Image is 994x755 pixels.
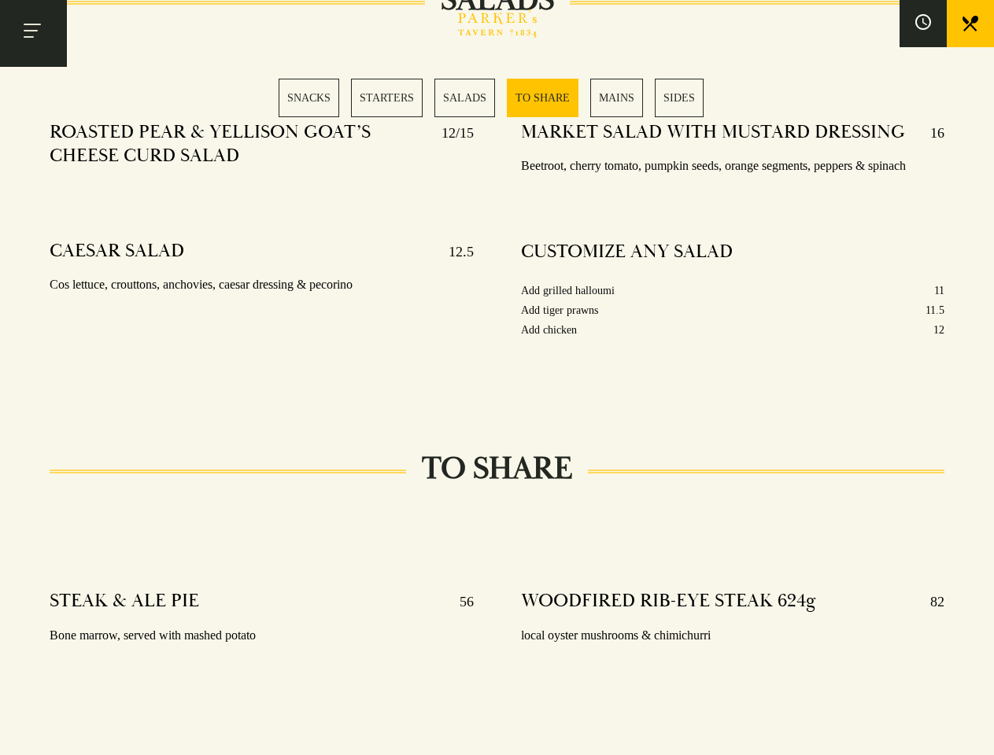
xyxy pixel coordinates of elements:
h4: STEAK & ALE PIE [50,589,199,614]
h4: CAESAR SALAD [50,239,184,264]
a: 4 / 6 [507,79,578,117]
a: 1 / 6 [279,79,339,117]
p: Add grilled halloumi [521,281,615,300]
h4: CUSTOMIZE ANY SALAD [521,240,733,263]
p: Add chicken [521,320,577,340]
a: 2 / 6 [351,79,423,117]
p: Bone marrow, served with mashed potato [50,624,473,647]
p: 82 [915,589,944,614]
p: 11.5 [926,300,944,320]
p: 56 [444,589,474,614]
p: Beetroot, cherry tomato, pumpkin seeds, orange segments, peppers & spinach [521,155,944,178]
p: 12.5 [433,239,474,264]
p: 12 [933,320,944,340]
a: 6 / 6 [655,79,704,117]
a: 3 / 6 [434,79,495,117]
a: 5 / 6 [590,79,643,117]
p: local oyster mushrooms & chimichurri [521,624,944,647]
h4: WOODFIRED RIB-EYE STEAK 624g [521,589,816,614]
p: 11 [934,281,944,300]
p: Add tiger prawns [521,300,598,320]
h2: TO SHARE [406,450,588,488]
p: Cos lettuce, crouttons, anchovies, caesar dressing & pecorino [50,274,473,296]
